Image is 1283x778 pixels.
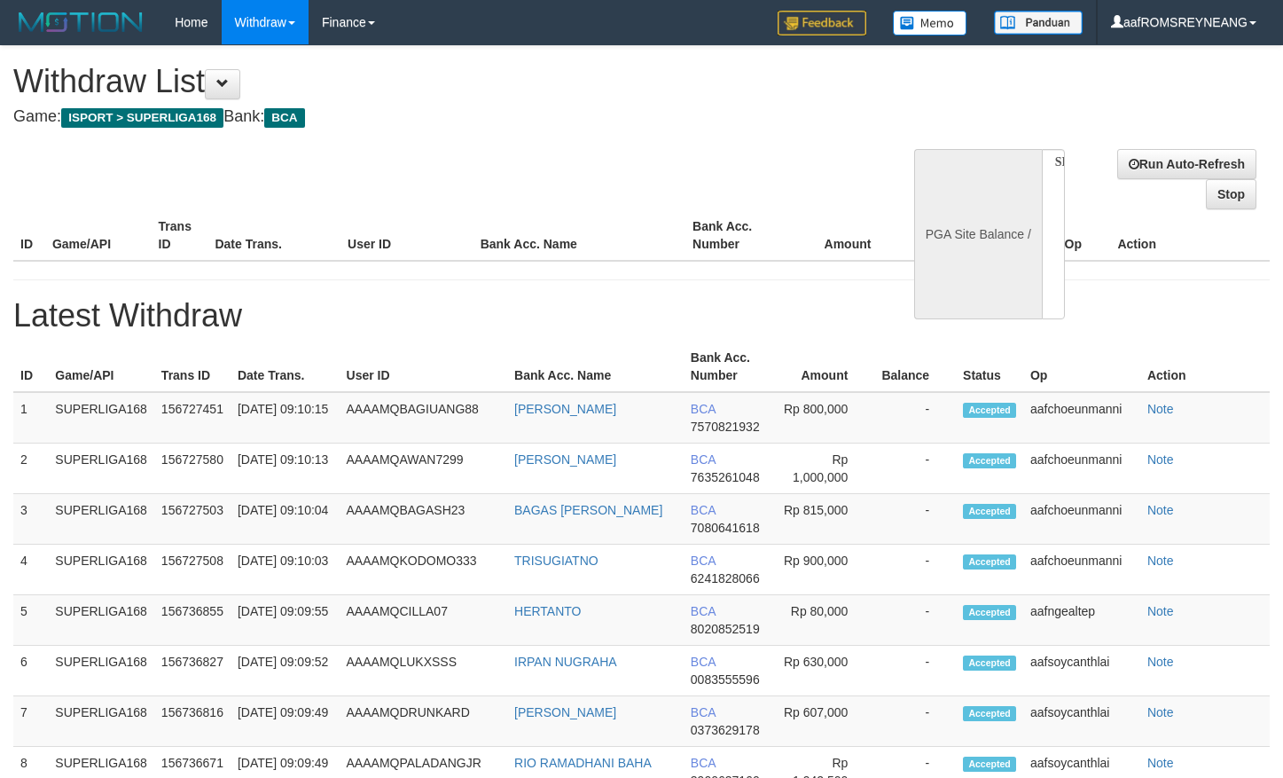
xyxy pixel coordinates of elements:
td: AAAAMQDRUNKARD [340,696,507,747]
td: 156736855 [154,595,231,646]
td: Rp 630,000 [772,646,875,696]
span: 0083555596 [691,672,760,687]
h1: Latest Withdraw [13,298,1270,334]
span: Accepted [963,453,1016,468]
td: 6 [13,646,48,696]
th: Action [1140,342,1270,392]
a: Note [1147,655,1174,669]
td: [DATE] 09:09:55 [231,595,340,646]
span: Accepted [963,706,1016,721]
td: aafchoeunmanni [1023,494,1140,545]
h1: Withdraw List [13,64,838,99]
a: IRPAN NUGRAHA [514,655,617,669]
a: TRISUGIATNO [514,554,598,568]
a: [PERSON_NAME] [514,402,616,416]
td: 5 [13,595,48,646]
td: [DATE] 09:09:52 [231,646,340,696]
span: 0373629178 [691,723,760,737]
a: Stop [1206,179,1256,209]
td: SUPERLIGA168 [48,646,154,696]
td: 156727451 [154,392,231,444]
th: Amount [772,342,875,392]
td: 1 [13,392,48,444]
td: 4 [13,545,48,595]
td: AAAAMQAWAN7299 [340,444,507,494]
td: - [874,444,956,494]
a: Run Auto-Refresh [1117,149,1256,179]
img: MOTION_logo.png [13,9,148,35]
span: BCA [691,604,716,618]
th: ID [13,210,45,261]
th: Op [1023,342,1140,392]
a: Note [1147,503,1174,517]
th: Date Trans. [207,210,340,261]
td: - [874,595,956,646]
span: 7570821932 [691,420,760,434]
th: Op [1058,210,1111,261]
img: panduan.png [994,11,1083,35]
th: User ID [340,342,507,392]
td: Rp 1,000,000 [772,444,875,494]
th: Balance [897,210,995,261]
span: BCA [691,452,716,467]
span: Accepted [963,757,1016,772]
img: Feedback.jpg [778,11,866,35]
a: [PERSON_NAME] [514,705,616,719]
td: aafngealtep [1023,595,1140,646]
td: 156736816 [154,696,231,747]
span: BCA [691,503,716,517]
td: 156736827 [154,646,231,696]
th: Trans ID [152,210,208,261]
a: Note [1147,705,1174,719]
td: Rp 815,000 [772,494,875,545]
td: - [874,494,956,545]
td: 156727503 [154,494,231,545]
td: SUPERLIGA168 [48,494,154,545]
td: [DATE] 09:10:03 [231,545,340,595]
span: 6241828066 [691,571,760,585]
td: AAAAMQLUKXSSS [340,646,507,696]
span: Accepted [963,504,1016,519]
td: aafchoeunmanni [1023,392,1140,444]
a: Note [1147,604,1174,618]
td: 156727508 [154,545,231,595]
td: SUPERLIGA168 [48,595,154,646]
td: 7 [13,696,48,747]
td: aafsoycanthlai [1023,646,1140,696]
span: Accepted [963,403,1016,418]
td: SUPERLIGA168 [48,545,154,595]
td: Rp 607,000 [772,696,875,747]
td: SUPERLIGA168 [48,392,154,444]
th: Status [956,342,1023,392]
td: AAAAMQBAGASH23 [340,494,507,545]
th: Bank Acc. Name [473,210,685,261]
a: Note [1147,452,1174,467]
td: aafchoeunmanni [1023,545,1140,595]
a: HERTANTO [514,604,581,618]
span: 7080641618 [691,521,760,535]
th: Action [1110,210,1270,261]
td: - [874,392,956,444]
td: AAAAMQCILLA07 [340,595,507,646]
img: Button%20Memo.svg [893,11,967,35]
span: BCA [691,554,716,568]
a: RIO RAMADHANI BAHA [514,756,652,770]
td: Rp 800,000 [772,392,875,444]
a: Note [1147,402,1174,416]
h4: Game: Bank: [13,108,838,126]
span: BCA [691,705,716,719]
td: [DATE] 09:10:15 [231,392,340,444]
span: BCA [691,402,716,416]
th: Bank Acc. Number [684,342,772,392]
th: Bank Acc. Name [507,342,684,392]
td: 156727580 [154,444,231,494]
span: 7635261048 [691,470,760,484]
th: Game/API [45,210,152,261]
td: [DATE] 09:10:04 [231,494,340,545]
td: 3 [13,494,48,545]
a: BAGAS [PERSON_NAME] [514,503,662,517]
th: Date Trans. [231,342,340,392]
th: User ID [340,210,473,261]
td: [DATE] 09:10:13 [231,444,340,494]
th: Bank Acc. Number [685,210,792,261]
